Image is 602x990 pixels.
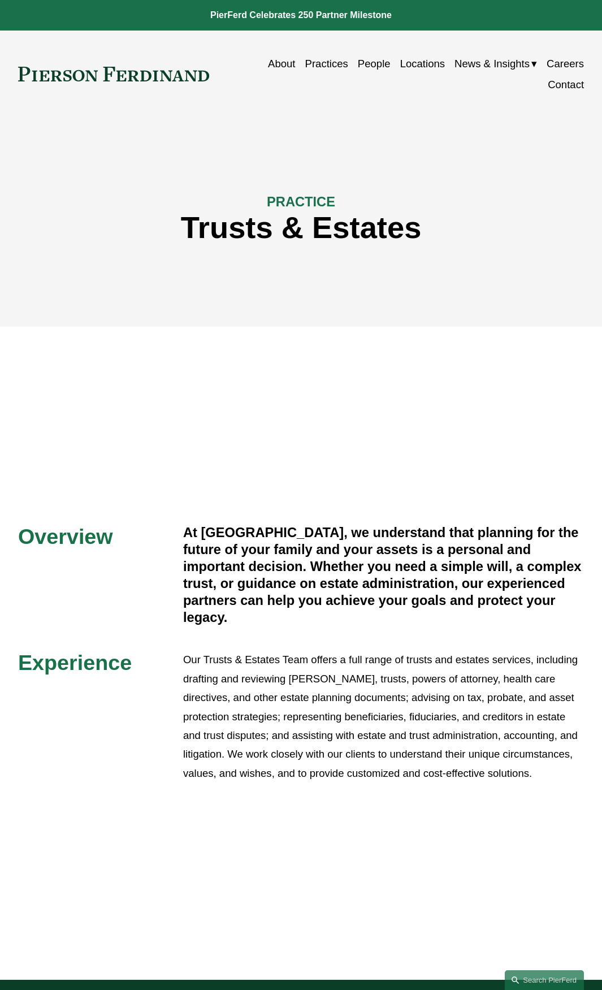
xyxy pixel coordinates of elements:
h4: At [GEOGRAPHIC_DATA], we understand that planning for the future of your family and your assets i... [183,524,584,626]
a: Practices [305,53,348,74]
a: folder dropdown [454,53,537,74]
span: Experience [18,651,132,675]
a: People [358,53,391,74]
span: Overview [18,525,113,548]
span: PRACTICE [267,194,335,209]
a: Search this site [505,970,584,990]
p: Our Trusts & Estates Team offers a full range of trusts and estates services, including drafting ... [183,650,584,783]
a: Locations [400,53,445,74]
a: Contact [548,74,584,95]
span: News & Insights [454,54,530,73]
a: Careers [547,53,584,74]
h1: Trusts & Estates [18,210,584,245]
a: About [268,53,295,74]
